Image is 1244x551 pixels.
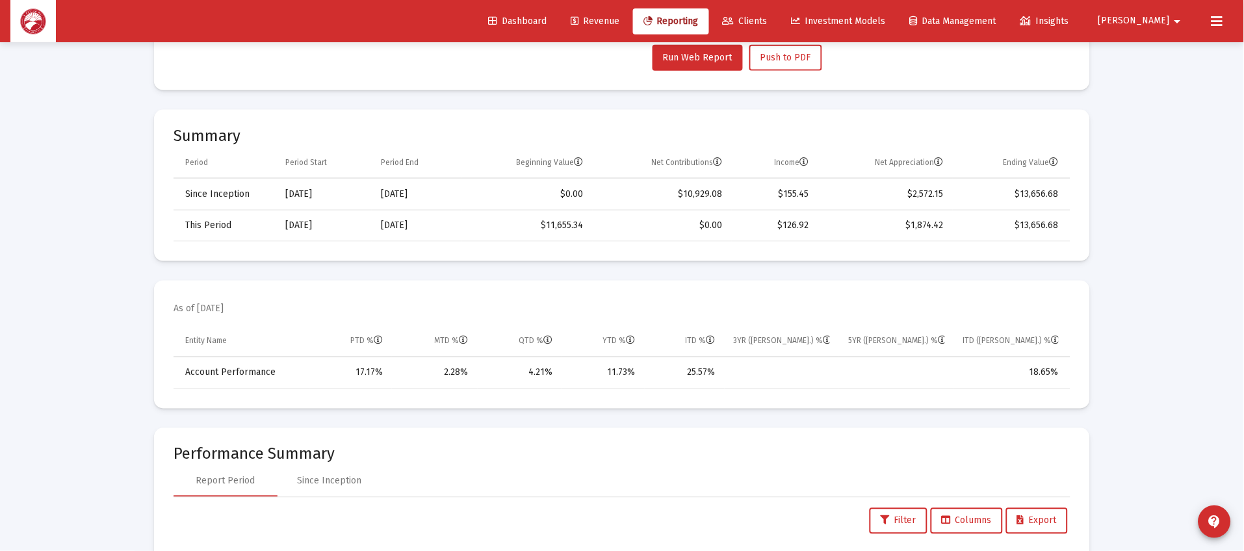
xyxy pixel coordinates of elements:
[1010,8,1080,34] a: Insights
[298,475,362,488] div: Since Inception
[760,52,811,63] span: Push to PDF
[732,147,818,179] td: Column Income
[775,157,809,168] div: Income
[462,210,592,241] td: $11,655.34
[309,326,393,357] td: Column PTD %
[1207,514,1223,530] mat-icon: contact_support
[392,326,477,357] td: Column MTD %
[725,326,840,357] td: Column 3YR (Ann.) %
[652,157,723,168] div: Net Contributions
[174,448,1070,461] mat-card-title: Performance Summary
[285,188,363,201] div: [DATE]
[196,475,255,488] div: Report Period
[723,16,768,27] span: Clients
[653,45,743,71] button: Run Web Report
[1004,157,1059,168] div: Ending Value
[881,515,916,526] span: Filter
[381,188,453,201] div: [DATE]
[732,179,818,210] td: $155.45
[593,179,732,210] td: $10,929.08
[519,336,552,346] div: QTD %
[818,147,953,179] td: Column Net Appreciation
[285,219,363,232] div: [DATE]
[954,326,1070,357] td: Column ITD (Ann.) %
[174,129,1070,142] mat-card-title: Summary
[839,326,954,357] td: Column 5YR (Ann.) %
[571,366,636,379] div: 11.73%
[654,366,716,379] div: 25.57%
[734,336,831,346] div: 3YR ([PERSON_NAME].) %
[910,16,996,27] span: Data Management
[571,16,619,27] span: Revenue
[478,8,557,34] a: Dashboard
[318,366,383,379] div: 17.17%
[953,210,1070,241] td: $13,656.68
[185,157,208,168] div: Period
[401,366,468,379] div: 2.28%
[487,366,552,379] div: 4.21%
[372,147,462,179] td: Column Period End
[174,357,309,389] td: Account Performance
[174,210,276,241] td: This Period
[276,147,372,179] td: Column Period Start
[732,210,818,241] td: $126.92
[781,8,896,34] a: Investment Models
[963,366,1059,379] div: 18.65%
[963,336,1059,346] div: ITD ([PERSON_NAME].) %
[645,326,725,357] td: Column ITD %
[1017,515,1057,526] span: Export
[381,157,419,168] div: Period End
[818,179,953,210] td: $2,572.15
[848,336,945,346] div: 5YR ([PERSON_NAME].) %
[593,210,732,241] td: $0.00
[20,8,46,34] img: Dashboard
[953,179,1070,210] td: $13,656.68
[435,336,469,346] div: MTD %
[593,147,732,179] td: Column Net Contributions
[1020,16,1069,27] span: Insights
[1083,8,1201,34] button: [PERSON_NAME]
[749,45,822,71] button: Push to PDF
[285,157,327,168] div: Period Start
[686,336,716,346] div: ITD %
[174,179,276,210] td: Since Inception
[381,219,453,232] div: [DATE]
[818,210,953,241] td: $1,874.42
[174,147,1070,242] div: Data grid
[462,147,592,179] td: Column Beginning Value
[517,157,584,168] div: Beginning Value
[174,303,224,316] mat-card-subtitle: As of [DATE]
[712,8,778,34] a: Clients
[603,336,636,346] div: YTD %
[185,336,227,346] div: Entity Name
[478,326,562,357] td: Column QTD %
[633,8,709,34] a: Reporting
[953,147,1070,179] td: Column Ending Value
[462,179,592,210] td: $0.00
[174,326,309,357] td: Column Entity Name
[562,326,645,357] td: Column YTD %
[1170,8,1186,34] mat-icon: arrow_drop_down
[350,336,383,346] div: PTD %
[942,515,992,526] span: Columns
[174,326,1070,389] div: Data grid
[1098,16,1170,27] span: [PERSON_NAME]
[1006,508,1068,534] button: Export
[663,52,732,63] span: Run Web Report
[488,16,547,27] span: Dashboard
[931,508,1003,534] button: Columns
[900,8,1007,34] a: Data Management
[560,8,630,34] a: Revenue
[870,508,927,534] button: Filter
[643,16,699,27] span: Reporting
[174,147,276,179] td: Column Period
[875,157,944,168] div: Net Appreciation
[792,16,886,27] span: Investment Models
